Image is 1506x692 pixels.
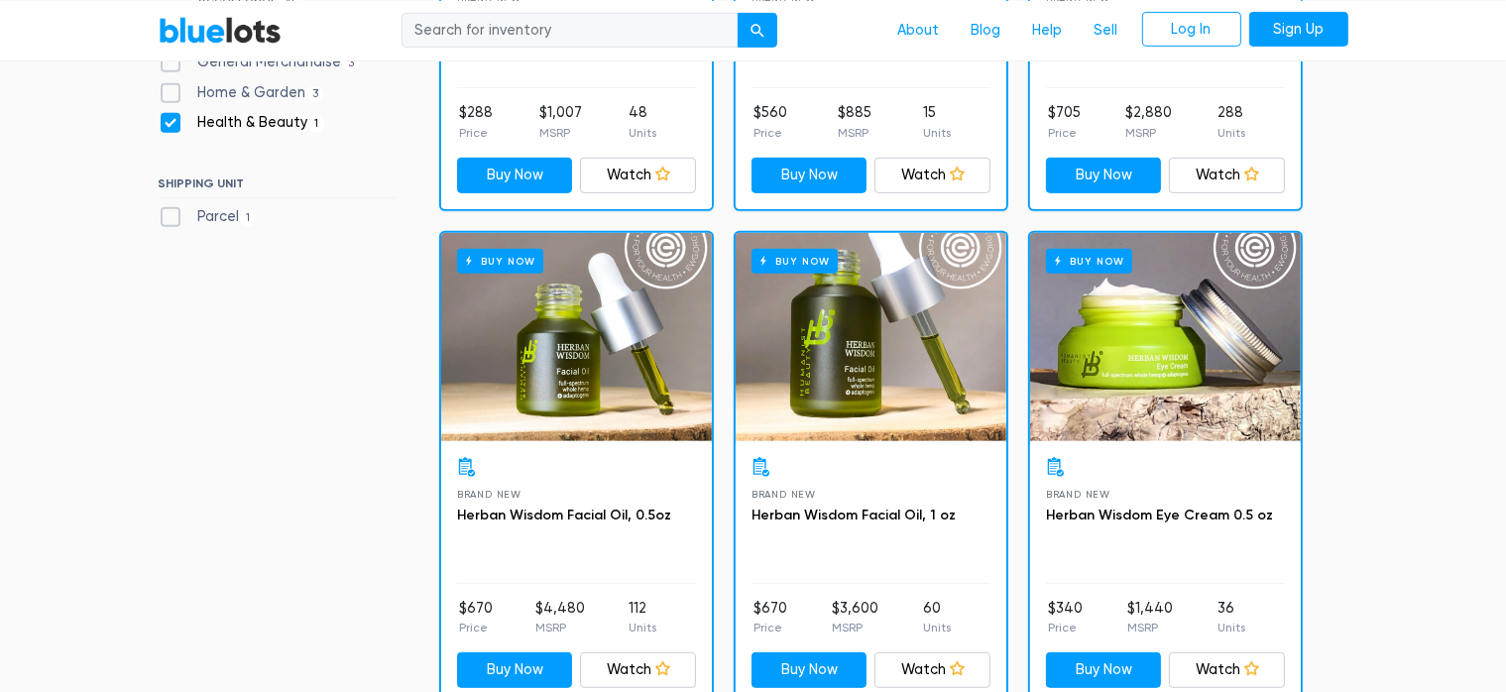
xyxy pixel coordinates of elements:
[1079,11,1134,49] a: Sell
[1046,158,1162,193] a: Buy Now
[752,249,838,274] h6: Buy Now
[753,619,787,636] p: Price
[1030,233,1301,441] a: Buy Now
[457,158,573,193] a: Buy Now
[629,124,656,142] p: Units
[459,598,493,637] li: $670
[1125,102,1172,142] li: $2,880
[874,652,990,688] a: Watch
[1048,124,1081,142] p: Price
[1217,619,1245,636] p: Units
[753,598,787,637] li: $670
[1046,652,1162,688] a: Buy Now
[539,102,582,142] li: $1,007
[159,82,325,104] label: Home & Garden
[1169,652,1285,688] a: Watch
[580,652,696,688] a: Watch
[753,102,787,142] li: $560
[457,489,521,500] span: Brand New
[752,652,868,688] a: Buy Now
[1046,507,1273,523] a: Herban Wisdom Eye Cream 0.5 oz
[956,11,1017,49] a: Blog
[457,507,671,523] a: Herban Wisdom Facial Oil, 0.5oz
[1249,11,1348,47] a: Sign Up
[1127,598,1173,637] li: $1,440
[159,52,361,73] label: General Merchandise
[1048,102,1081,142] li: $705
[1046,249,1132,274] h6: Buy Now
[923,598,951,637] li: 60
[459,102,493,142] li: $288
[736,233,1006,441] a: Buy Now
[882,11,956,49] a: About
[1048,619,1083,636] p: Price
[459,619,493,636] p: Price
[923,124,951,142] p: Units
[832,598,878,637] li: $3,600
[459,124,493,142] p: Price
[1017,11,1079,49] a: Help
[240,210,257,226] span: 1
[159,206,257,228] label: Parcel
[1125,124,1172,142] p: MSRP
[1169,158,1285,193] a: Watch
[629,102,656,142] li: 48
[306,86,325,102] span: 3
[308,116,325,132] span: 1
[402,12,739,48] input: Search for inventory
[1046,489,1110,500] span: Brand New
[1048,598,1083,637] li: $340
[539,124,582,142] p: MSRP
[838,102,871,142] li: $885
[874,158,990,193] a: Watch
[752,489,816,500] span: Brand New
[923,619,951,636] p: Units
[1217,124,1245,142] p: Units
[752,158,868,193] a: Buy Now
[159,112,325,134] label: Health & Beauty
[832,619,878,636] p: MSRP
[580,158,696,193] a: Watch
[1127,619,1173,636] p: MSRP
[159,15,282,44] a: BlueLots
[535,619,585,636] p: MSRP
[441,233,712,441] a: Buy Now
[838,124,871,142] p: MSRP
[629,619,656,636] p: Units
[535,598,585,637] li: $4,480
[159,176,396,198] h6: SHIPPING UNIT
[457,249,543,274] h6: Buy Now
[1217,598,1245,637] li: 36
[457,652,573,688] a: Buy Now
[753,124,787,142] p: Price
[923,102,951,142] li: 15
[752,507,956,523] a: Herban Wisdom Facial Oil, 1 oz
[342,56,361,71] span: 3
[1217,102,1245,142] li: 288
[629,598,656,637] li: 112
[1142,11,1241,47] a: Log In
